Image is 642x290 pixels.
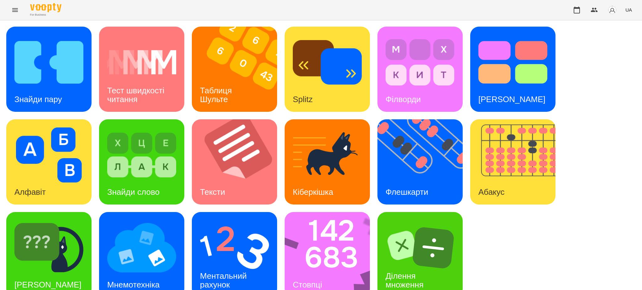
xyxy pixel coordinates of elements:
[14,187,46,197] h3: Алфавіт
[608,6,617,14] img: avatar_s.png
[377,27,463,112] a: ФілвордиФілворди
[293,187,333,197] h3: Кіберкішка
[478,95,545,104] h3: [PERSON_NAME]
[386,187,428,197] h3: Флешкарти
[192,27,285,112] img: Таблиця Шульте
[107,127,176,183] img: Знайди слово
[478,187,504,197] h3: Абакус
[14,95,62,104] h3: Знайди пару
[386,95,421,104] h3: Філворди
[200,220,269,275] img: Ментальний рахунок
[470,27,555,112] a: Тест Струпа[PERSON_NAME]
[30,3,61,12] img: Voopty Logo
[478,35,547,90] img: Тест Струпа
[107,86,166,104] h3: Тест швидкості читання
[293,35,362,90] img: Splitz
[386,220,455,275] img: Ділення множення
[99,27,184,112] a: Тест швидкості читанняТест швидкості читання
[107,220,176,275] img: Мнемотехніка
[377,119,471,205] img: Флешкарти
[107,187,160,197] h3: Знайди слово
[623,4,634,16] button: UA
[293,127,362,183] img: Кіберкішка
[6,119,92,205] a: АлфавітАлфавіт
[285,27,370,112] a: SplitzSplitz
[470,119,555,205] a: АбакусАбакус
[14,35,83,90] img: Знайди пару
[192,119,277,205] a: ТекстиТексти
[30,13,61,17] span: For Business
[293,95,313,104] h3: Splitz
[192,27,277,112] a: Таблиця ШультеТаблиця Шульте
[386,35,455,90] img: Філворди
[285,119,370,205] a: КіберкішкаКіберкішка
[107,280,160,289] h3: Мнемотехніка
[625,7,632,13] span: UA
[99,119,184,205] a: Знайди словоЗнайди слово
[377,119,463,205] a: ФлешкартиФлешкарти
[107,35,176,90] img: Тест швидкості читання
[200,187,225,197] h3: Тексти
[8,3,23,18] button: Menu
[14,220,83,275] img: Знайди Кіберкішку
[386,271,424,289] h3: Ділення множення
[6,27,92,112] a: Знайди паруЗнайди пару
[14,280,82,289] h3: [PERSON_NAME]
[293,280,322,289] h3: Стовпці
[200,271,249,289] h3: Ментальний рахунок
[192,119,285,205] img: Тексти
[470,119,563,205] img: Абакус
[200,86,234,104] h3: Таблиця Шульте
[14,127,83,183] img: Алфавіт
